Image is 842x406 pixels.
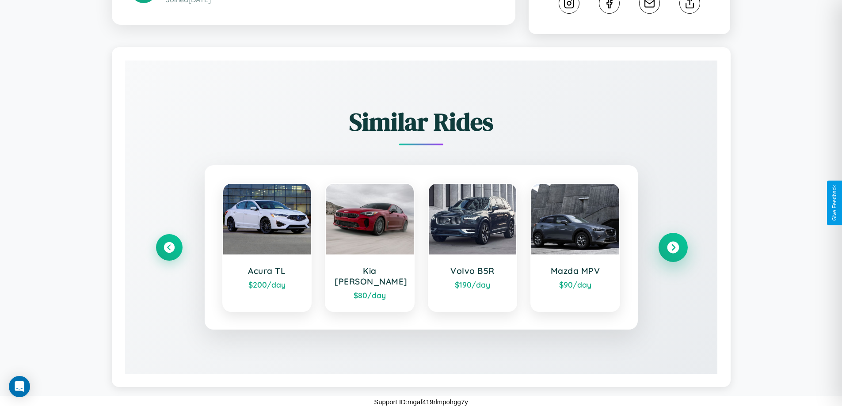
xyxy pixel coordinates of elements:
[831,185,838,221] div: Give Feedback
[232,266,302,276] h3: Acura TL
[335,290,405,300] div: $ 80 /day
[540,266,610,276] h3: Mazda MPV
[9,376,30,397] div: Open Intercom Messenger
[530,183,620,312] a: Mazda MPV$90/day
[222,183,312,312] a: Acura TL$200/day
[438,280,508,289] div: $ 190 /day
[156,105,686,139] h2: Similar Rides
[335,266,405,287] h3: Kia [PERSON_NAME]
[325,183,415,312] a: Kia [PERSON_NAME]$80/day
[232,280,302,289] div: $ 200 /day
[438,266,508,276] h3: Volvo B5R
[540,280,610,289] div: $ 90 /day
[428,183,518,312] a: Volvo B5R$190/day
